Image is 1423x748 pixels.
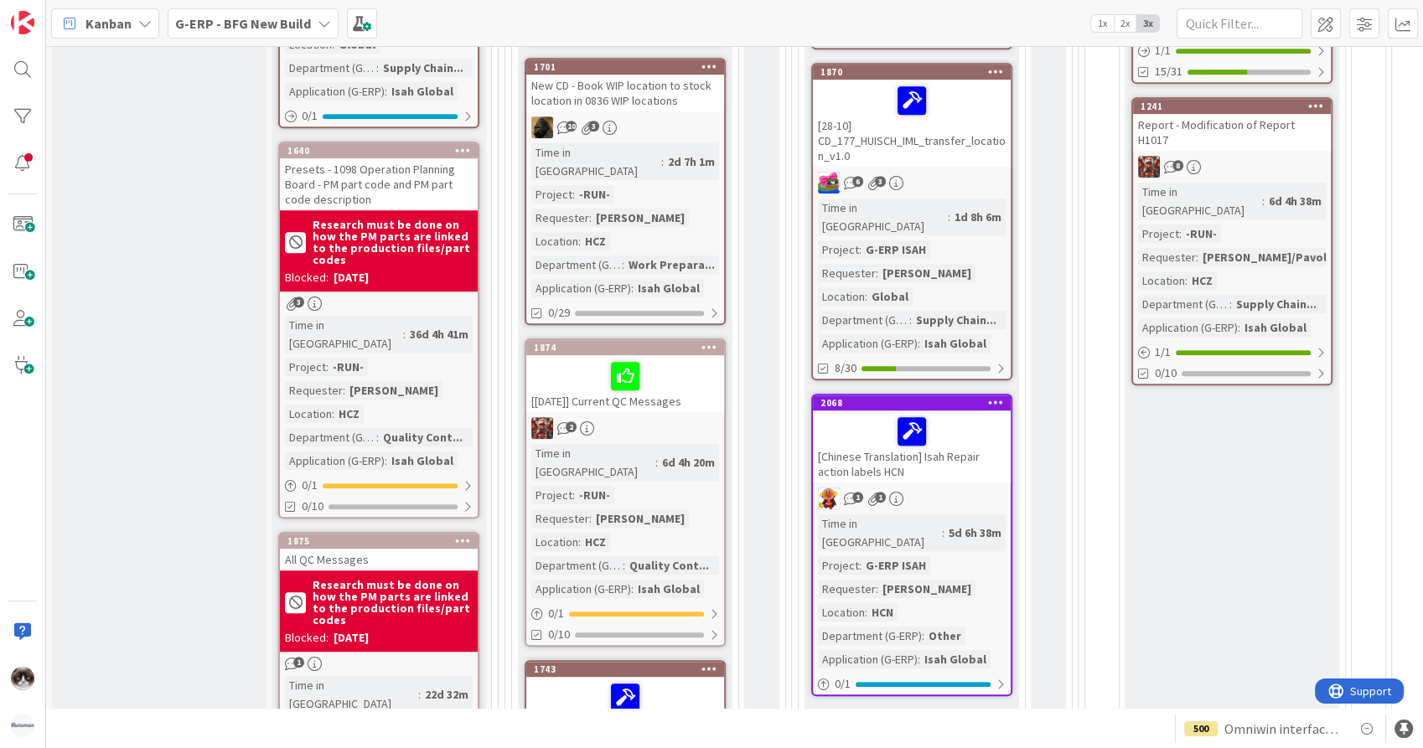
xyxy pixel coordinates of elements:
div: Application (G-ERP) [285,451,385,470]
span: : [623,556,625,575]
div: 1701New CD - Book WIP location to stock location in 0836 WIP locations [526,59,724,111]
img: avatar [11,714,34,737]
span: : [403,325,406,343]
div: JK [813,172,1011,193]
div: 0/1 [526,603,724,624]
div: 1701 [534,61,724,73]
div: Work Prepara... [624,255,719,274]
span: : [343,381,345,400]
div: JK [1133,156,1331,178]
span: : [655,453,658,472]
div: Location [531,232,578,250]
span: 1 / 1 [1155,343,1171,361]
div: Application (G-ERP) [531,279,631,297]
img: JK [531,417,553,439]
div: Department (G-ERP) [285,59,376,77]
div: Application (G-ERP) [285,82,385,101]
div: 2068 [820,397,1011,409]
div: Requester [285,381,343,400]
span: 0 / 1 [835,675,851,693]
div: 1640Presets - 1098 Operation Planning Board - PM part code and PM part code description [280,143,478,210]
span: : [385,451,387,470]
span: : [918,650,920,668]
span: 0/10 [302,498,323,515]
span: 1 [852,492,863,503]
div: [Chinese Translation] Isah Repair action labels HCN [813,410,1011,482]
div: Time in [GEOGRAPHIC_DATA] [1138,183,1262,219]
div: Requester [818,580,876,598]
div: 1d 8h 6m [950,208,1006,226]
div: Isah Global [1240,318,1311,337]
div: 1870 [820,66,1011,78]
div: 36d 4h 41m [406,325,473,343]
div: Location [285,405,332,423]
div: [PERSON_NAME] [878,580,975,598]
div: 1874 [534,342,724,353]
div: HCZ [581,232,610,250]
span: : [385,82,387,101]
div: HCZ [334,405,364,423]
div: 22d 32m [421,685,473,704]
div: G-ERP ISAH [862,240,930,259]
span: 0 / 1 [302,107,318,125]
div: All QC Messages [280,549,478,570]
div: Project [285,358,326,376]
span: 2x [1114,15,1136,32]
div: Quality Cont... [625,556,713,575]
div: [PERSON_NAME] [878,264,975,282]
img: ND [531,116,553,138]
div: Requester [531,509,589,528]
span: 0/10 [1155,364,1177,382]
div: Isah Global [387,82,458,101]
div: 1874 [526,340,724,355]
div: Quality Cont... [379,428,467,446]
span: : [589,209,592,227]
span: : [865,603,867,622]
span: : [572,486,575,504]
div: 500 [1184,721,1218,736]
div: Application (G-ERP) [1138,318,1238,337]
div: [28-10] CD_177_HUISCH_IML_transfer_location_v1.0 [813,80,1011,167]
div: -RUN- [1182,224,1221,243]
div: 1874[[DATE]] Current QC Messages [526,340,724,412]
span: 0 / 1 [548,605,564,622]
div: Time in [GEOGRAPHIC_DATA] [818,514,942,551]
span: : [1196,248,1198,266]
div: Location [818,603,865,622]
div: Application (G-ERP) [818,650,918,668]
span: : [859,556,862,575]
span: 3 [293,297,304,307]
div: Presets - 1098 Operation Planning Board - PM part code and PM part code description [280,158,478,210]
div: 1640 [280,143,478,158]
div: Isah Global [920,650,991,668]
div: 1640 [287,145,478,157]
span: : [376,59,379,77]
div: [DATE] [334,629,369,647]
span: : [948,208,950,226]
div: [PERSON_NAME] [592,209,689,227]
div: 5d 6h 38m [944,524,1006,542]
div: 1875 [280,534,478,549]
div: Supply Chain... [379,59,468,77]
div: [PERSON_NAME]/Pavol... [1198,248,1341,266]
span: : [1185,271,1188,290]
span: : [1179,224,1182,243]
div: 1241 [1141,101,1331,112]
div: Project [818,240,859,259]
div: 1/1 [1133,40,1331,61]
div: Project [818,556,859,575]
div: [[DATE]] Current QC Messages [526,355,724,412]
span: 1x [1091,15,1114,32]
span: : [418,685,421,704]
div: Department (G-ERP) [531,255,622,274]
img: LC [818,487,840,509]
div: LC [813,487,1011,509]
div: Project [531,185,572,204]
b: Research must be done on how the PM parts are linked to the production files/part codes [313,219,473,266]
div: 1875 [287,535,478,547]
div: [PERSON_NAME] [345,381,442,400]
span: 8 [1172,160,1183,171]
span: : [909,311,912,329]
div: Department (G-ERP) [818,627,922,645]
span: : [865,287,867,306]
